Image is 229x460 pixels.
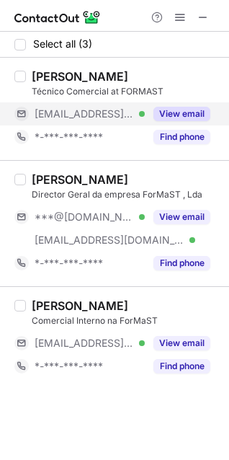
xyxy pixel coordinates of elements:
div: [PERSON_NAME] [32,172,128,187]
button: Reveal Button [153,130,210,144]
span: [EMAIL_ADDRESS][DOMAIN_NAME] [35,337,134,350]
button: Reveal Button [153,359,210,373]
button: Reveal Button [153,336,210,350]
button: Reveal Button [153,210,210,224]
button: Reveal Button [153,107,210,121]
span: ***@[DOMAIN_NAME] [35,211,134,224]
span: Select all (3) [33,38,92,50]
img: ContactOut v5.3.10 [14,9,101,26]
button: Reveal Button [153,256,210,270]
span: [EMAIL_ADDRESS][DOMAIN_NAME] [35,107,134,120]
div: Director Geral da empresa ForMaST , Lda [32,188,220,201]
span: [EMAIL_ADDRESS][DOMAIN_NAME] [35,234,184,247]
div: Comercial Interno na ForMaST [32,314,220,327]
div: Técnico Comercial at FORMAST [32,85,220,98]
div: [PERSON_NAME] [32,298,128,313]
div: [PERSON_NAME] [32,69,128,84]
